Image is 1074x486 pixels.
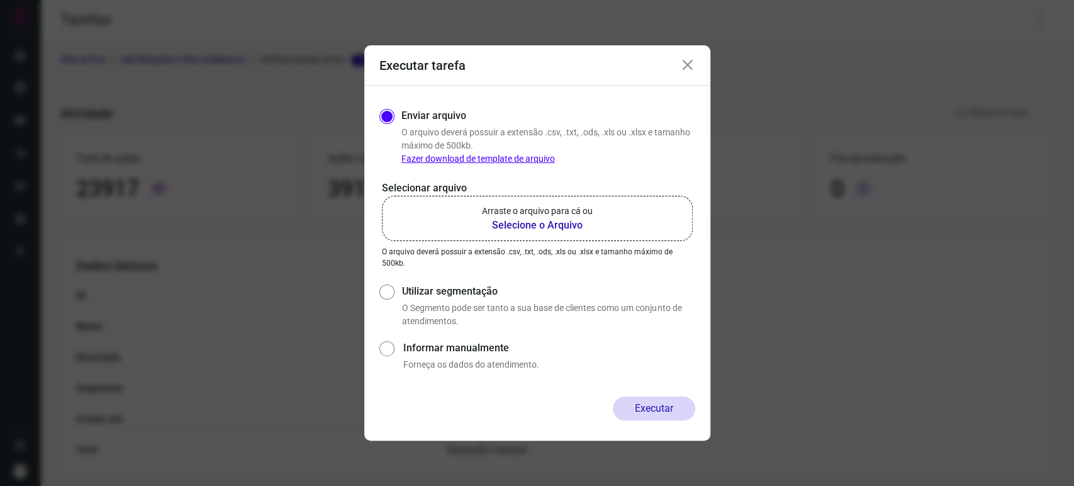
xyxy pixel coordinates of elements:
label: Enviar arquivo [401,108,466,123]
a: Fazer download de template de arquivo [401,154,555,164]
p: O arquivo deverá possuir a extensão .csv, .txt, .ods, .xls ou .xlsx e tamanho máximo de 500kb. [382,246,693,269]
label: Informar manualmente [403,341,695,356]
p: Arraste o arquivo para cá ou [482,205,593,218]
p: O arquivo deverá possuir a extensão .csv, .txt, .ods, .xls ou .xlsx e tamanho máximo de 500kb. [401,126,695,166]
p: Forneça os dados do atendimento. [403,358,695,371]
label: Utilizar segmentação [402,284,695,299]
h3: Executar tarefa [379,58,466,73]
b: Selecione o Arquivo [482,218,593,233]
p: O Segmento pode ser tanto a sua base de clientes como um conjunto de atendimentos. [402,302,695,328]
p: Selecionar arquivo [382,181,693,196]
button: Executar [613,397,695,421]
